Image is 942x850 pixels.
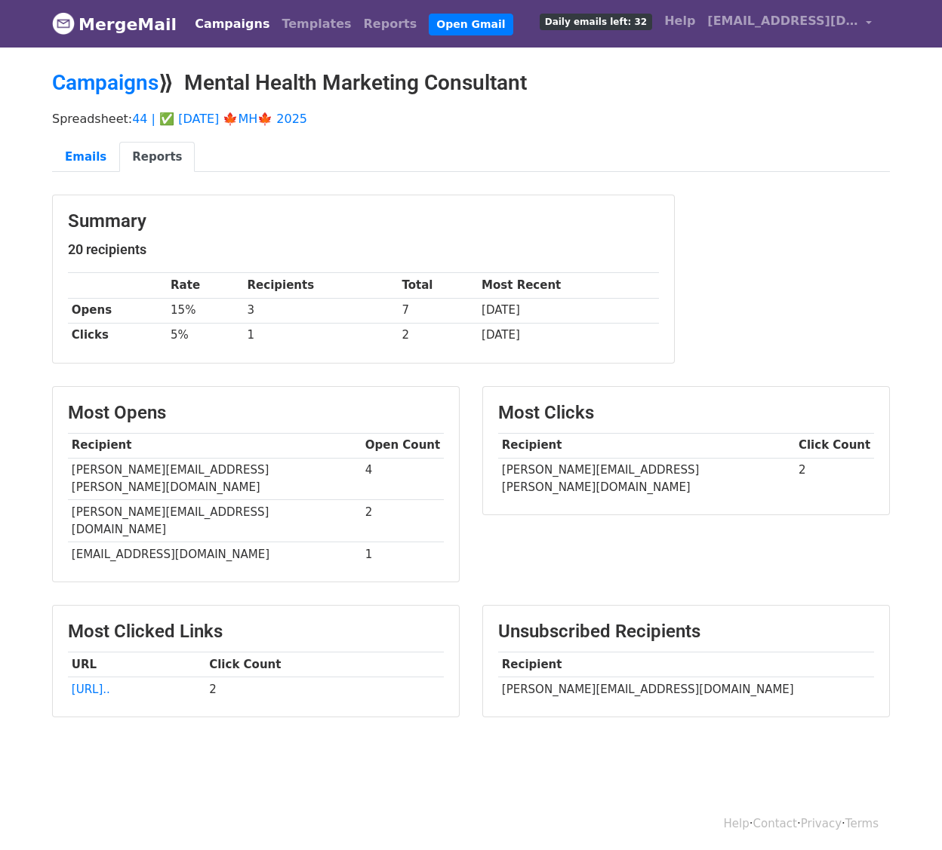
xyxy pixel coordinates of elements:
a: Privacy [801,817,842,830]
h3: Most Opens [68,402,444,424]
span: Daily emails left: 32 [540,14,652,30]
td: [PERSON_NAME][EMAIL_ADDRESS][DOMAIN_NAME] [498,677,874,701]
th: Recipients [244,273,399,298]
td: [PERSON_NAME][EMAIL_ADDRESS][PERSON_NAME][DOMAIN_NAME] [68,458,362,500]
th: Total [399,273,479,298]
a: Terms [845,817,879,830]
td: 4 [362,458,444,500]
h3: Most Clicks [498,402,874,424]
td: 1 [362,542,444,566]
a: Help [724,817,750,830]
td: 5% [167,323,244,348]
a: Help [658,6,701,36]
a: Campaigns [189,9,276,39]
th: Clicks [68,323,167,348]
th: URL [68,652,205,677]
h2: ⟫ Mental Health Marketing Consultant [52,70,890,96]
h3: Unsubscribed Recipients [498,621,874,643]
td: [PERSON_NAME][EMAIL_ADDRESS][DOMAIN_NAME] [68,500,362,542]
th: Click Count [205,652,444,677]
a: [URL].. [72,683,110,696]
h5: 20 recipients [68,241,659,258]
a: Reports [119,142,195,173]
a: Daily emails left: 32 [534,6,658,36]
th: Rate [167,273,244,298]
th: Most Recent [478,273,659,298]
td: [DATE] [478,323,659,348]
th: Open Count [362,433,444,458]
a: Templates [276,9,357,39]
img: MergeMail logo [52,12,75,35]
th: Click Count [795,433,874,458]
h3: Most Clicked Links [68,621,444,643]
h3: Summary [68,210,659,232]
a: Reports [358,9,423,39]
td: 3 [244,298,399,323]
td: 1 [244,323,399,348]
td: [EMAIL_ADDRESS][DOMAIN_NAME] [68,542,362,566]
p: Spreadsheet: [52,111,890,127]
td: 2 [205,677,444,701]
a: Contact [753,817,797,830]
td: [DATE] [478,298,659,323]
a: Open Gmail [429,14,513,35]
td: [PERSON_NAME][EMAIL_ADDRESS][PERSON_NAME][DOMAIN_NAME] [498,458,795,499]
td: 15% [167,298,244,323]
td: 7 [399,298,479,323]
td: 2 [362,500,444,542]
th: Recipient [68,433,362,458]
th: Opens [68,298,167,323]
td: 2 [795,458,874,499]
th: Recipient [498,433,795,458]
span: [EMAIL_ADDRESS][DOMAIN_NAME] [707,12,858,30]
a: Campaigns [52,70,159,95]
a: MergeMail [52,8,177,40]
a: [EMAIL_ADDRESS][DOMAIN_NAME] [701,6,878,41]
a: Emails [52,142,119,173]
a: 44 | ✅ [DATE] 🍁MH🍁 2025 [132,112,307,126]
th: Recipient [498,652,874,677]
td: 2 [399,323,479,348]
